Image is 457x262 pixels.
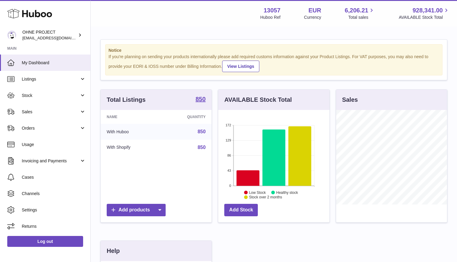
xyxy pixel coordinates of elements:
[22,60,86,66] span: My Dashboard
[228,169,231,172] text: 43
[264,6,280,15] strong: 13057
[160,110,212,124] th: Quantity
[225,123,231,127] text: 172
[342,96,358,104] h3: Sales
[22,76,79,82] span: Listings
[249,195,282,199] text: Stock over 2 months
[224,204,258,216] a: Add Stock
[22,224,86,229] span: Returns
[107,96,146,104] h3: Total Listings
[22,174,86,180] span: Cases
[229,184,231,187] text: 0
[101,124,160,140] td: With Huboo
[109,48,439,53] strong: Notice
[22,93,79,98] span: Stock
[228,154,231,157] text: 86
[107,204,166,216] a: Add products
[196,96,206,102] strong: 850
[225,138,231,142] text: 129
[308,6,321,15] strong: EUR
[22,158,79,164] span: Invoicing and Payments
[7,31,16,40] img: support@ohneproject.com
[304,15,321,20] div: Currency
[260,15,280,20] div: Huboo Ref
[348,15,375,20] span: Total sales
[22,109,79,115] span: Sales
[345,6,375,20] a: 6,206.21 Total sales
[413,6,443,15] span: 928,341.00
[198,129,206,134] a: 850
[345,6,368,15] span: 6,206.21
[22,125,79,131] span: Orders
[109,54,439,72] div: If you're planning on sending your products internationally please add required customs informati...
[22,29,77,41] div: OHNE PROJECT
[222,61,259,72] a: View Listings
[249,190,266,194] text: Low Stock
[22,142,86,148] span: Usage
[101,140,160,155] td: With Shopify
[198,145,206,150] a: 850
[107,247,120,255] h3: Help
[399,6,450,20] a: 928,341.00 AVAILABLE Stock Total
[7,236,83,247] a: Log out
[22,207,86,213] span: Settings
[399,15,450,20] span: AVAILABLE Stock Total
[276,190,298,194] text: Healthy stock
[101,110,160,124] th: Name
[22,35,89,40] span: [EMAIL_ADDRESS][DOMAIN_NAME]
[22,191,86,197] span: Channels
[196,96,206,103] a: 850
[224,96,292,104] h3: AVAILABLE Stock Total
